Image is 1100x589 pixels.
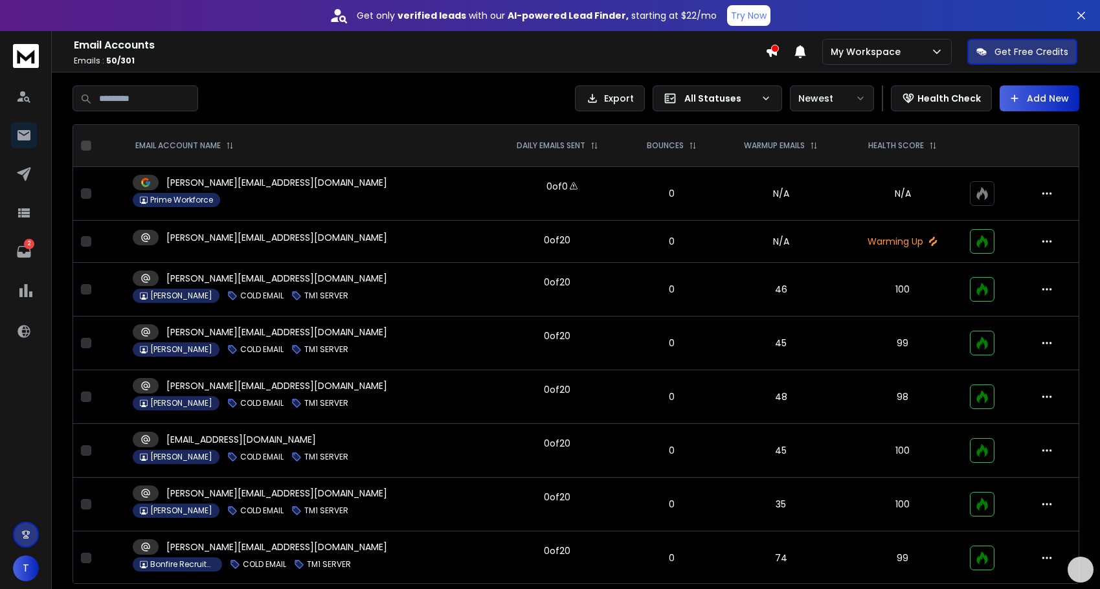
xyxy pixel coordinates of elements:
p: Bonfire Recruitment [150,559,215,570]
button: T [13,555,39,581]
p: COLD EMAIL [240,344,284,355]
p: [PERSON_NAME][EMAIL_ADDRESS][DOMAIN_NAME] [166,272,387,285]
button: Try Now [727,5,770,26]
td: 98 [844,370,962,424]
td: 45 [719,317,844,370]
p: TM1 SERVER [304,291,348,301]
button: Health Check [891,85,992,111]
p: 0 [633,235,710,248]
p: HEALTH SCORE [868,140,924,151]
p: Prime Workforce [150,195,213,205]
p: 0 [633,390,710,403]
strong: verified leads [398,9,466,22]
p: [PERSON_NAME][EMAIL_ADDRESS][DOMAIN_NAME] [166,176,387,189]
td: 46 [719,263,844,317]
button: Newest [790,85,874,111]
td: 48 [719,370,844,424]
button: Add New [1000,85,1079,111]
p: DAILY EMAILS SENT [517,140,585,151]
p: BOUNCES [647,140,684,151]
h1: Email Accounts [74,38,765,53]
p: TM1 SERVER [304,452,348,462]
div: 0 of 20 [544,234,570,247]
p: N/A [851,187,954,200]
p: Emails : [74,56,765,66]
p: 0 [633,551,710,564]
p: 0 [633,187,710,200]
p: [PERSON_NAME] [150,291,212,301]
p: 0 [633,283,710,296]
td: 35 [719,478,844,531]
div: 0 of 20 [544,329,570,342]
p: [PERSON_NAME][EMAIL_ADDRESS][DOMAIN_NAME] [166,326,387,339]
p: COLD EMAIL [243,559,286,570]
div: 0 of 20 [544,437,570,450]
p: Get only with our starting at $22/mo [357,9,717,22]
p: [PERSON_NAME][EMAIL_ADDRESS][DOMAIN_NAME] [166,379,387,392]
p: Try Now [731,9,767,22]
strong: AI-powered Lead Finder, [508,9,629,22]
p: [PERSON_NAME] [150,398,212,408]
p: TM1 SERVER [307,559,351,570]
p: TM1 SERVER [304,344,348,355]
p: My Workspace [831,45,906,58]
p: [PERSON_NAME][EMAIL_ADDRESS][DOMAIN_NAME] [166,487,387,500]
div: 0 of 20 [544,383,570,396]
p: [PERSON_NAME][EMAIL_ADDRESS][DOMAIN_NAME] [166,540,387,553]
p: All Statuses [684,92,756,105]
p: COLD EMAIL [240,398,284,408]
td: 100 [844,263,962,317]
p: [PERSON_NAME] [150,506,212,516]
p: TM1 SERVER [304,506,348,516]
p: 0 [633,337,710,350]
div: 0 of 0 [546,180,568,193]
img: logo [13,44,39,68]
p: 0 [633,444,710,457]
td: N/A [719,167,844,221]
span: 50 / 301 [106,55,135,66]
td: N/A [719,221,844,263]
p: Get Free Credits [994,45,1068,58]
p: TM1 SERVER [304,398,348,408]
td: 99 [844,531,962,585]
td: 100 [844,424,962,478]
p: [EMAIL_ADDRESS][DOMAIN_NAME] [166,433,316,446]
p: [PERSON_NAME] [150,344,212,355]
td: 99 [844,317,962,370]
p: COLD EMAIL [240,452,284,462]
td: 45 [719,424,844,478]
p: COLD EMAIL [240,291,284,301]
p: [PERSON_NAME][EMAIL_ADDRESS][DOMAIN_NAME] [166,231,387,244]
div: 0 of 20 [544,544,570,557]
td: 74 [719,531,844,585]
button: Get Free Credits [967,39,1077,65]
p: 0 [633,498,710,511]
div: 0 of 20 [544,491,570,504]
a: 2 [11,239,37,265]
button: Export [575,85,645,111]
p: 2 [24,239,34,249]
p: [PERSON_NAME] [150,452,212,462]
p: COLD EMAIL [240,506,284,516]
p: Warming Up [851,235,954,248]
td: 100 [844,478,962,531]
p: Health Check [917,92,981,105]
div: 0 of 20 [544,276,570,289]
div: EMAIL ACCOUNT NAME [135,140,234,151]
p: WARMUP EMAILS [744,140,805,151]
